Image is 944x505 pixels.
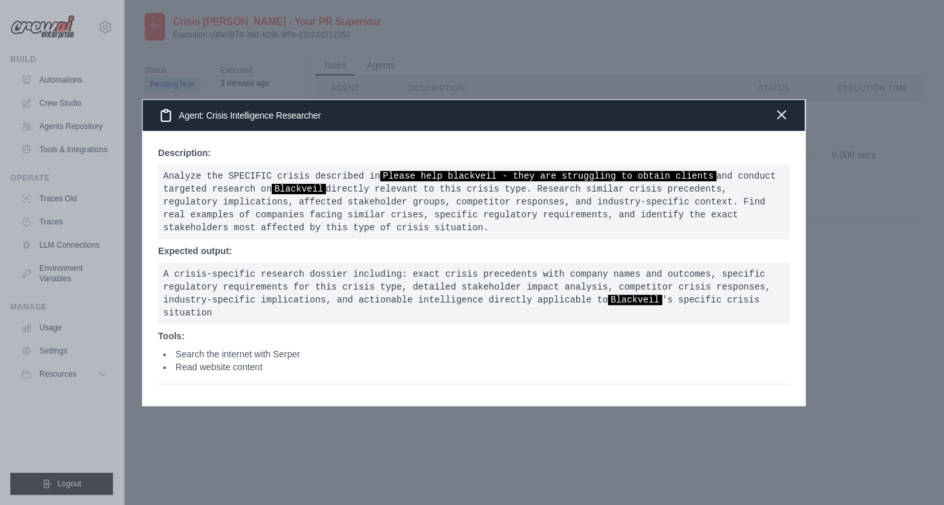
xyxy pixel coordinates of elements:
span: Please help blackveil - they are struggling to obtain clients [380,171,716,181]
span: Blackveil [272,184,326,194]
strong: Description: [158,148,211,158]
h3: Agent: Crisis Intelligence Researcher [158,108,321,123]
pre: Analyze the SPECIFIC crisis described in and conduct targeted research on directly relevant to th... [158,164,789,239]
iframe: Chat Widget [879,443,944,505]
